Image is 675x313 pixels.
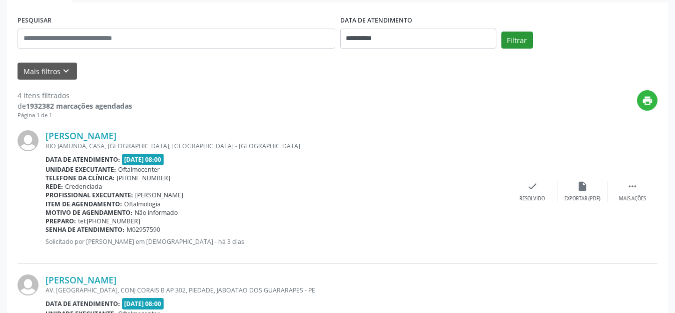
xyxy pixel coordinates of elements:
[122,154,164,165] span: [DATE] 08:00
[46,237,507,246] p: Solicitado por [PERSON_NAME] em [DEMOGRAPHIC_DATA] - há 3 dias
[46,274,117,285] a: [PERSON_NAME]
[46,174,115,182] b: Telefone da clínica:
[18,111,132,120] div: Página 1 de 1
[642,95,653,106] i: print
[135,208,178,217] span: Não informado
[127,225,160,234] span: M02957590
[564,195,600,202] div: Exportar (PDF)
[577,181,588,192] i: insert_drive_file
[46,200,122,208] b: Item de agendamento:
[501,32,533,49] button: Filtrar
[46,208,133,217] b: Motivo de agendamento:
[627,181,638,192] i: 
[46,286,507,294] div: AV. [GEOGRAPHIC_DATA], CONJ CORAIS B AP 302, PIEDADE, JABOATAO DOS GUARARAPES - PE
[18,274,39,295] img: img
[340,13,412,29] label: DATA DE ATENDIMENTO
[18,13,52,29] label: PESQUISAR
[46,225,125,234] b: Senha de atendimento:
[18,90,132,101] div: 4 itens filtrados
[124,200,161,208] span: Oftalmologia
[135,191,183,199] span: [PERSON_NAME]
[18,101,132,111] div: de
[118,165,160,174] span: Oftalmocenter
[46,299,120,308] b: Data de atendimento:
[78,217,140,225] span: tel:[PHONE_NUMBER]
[637,90,657,111] button: print
[122,298,164,309] span: [DATE] 08:00
[46,182,63,191] b: Rede:
[46,217,76,225] b: Preparo:
[46,155,120,164] b: Data de atendimento:
[26,101,132,111] strong: 1932382 marcações agendadas
[18,130,39,151] img: img
[61,66,72,77] i: keyboard_arrow_down
[46,142,507,150] div: RIO JAMUNDA, CASA, [GEOGRAPHIC_DATA], [GEOGRAPHIC_DATA] - [GEOGRAPHIC_DATA]
[18,63,77,80] button: Mais filtroskeyboard_arrow_down
[46,130,117,141] a: [PERSON_NAME]
[527,181,538,192] i: check
[46,191,133,199] b: Profissional executante:
[46,165,116,174] b: Unidade executante:
[117,174,170,182] span: [PHONE_NUMBER]
[619,195,646,202] div: Mais ações
[65,182,102,191] span: Credenciada
[519,195,545,202] div: Resolvido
